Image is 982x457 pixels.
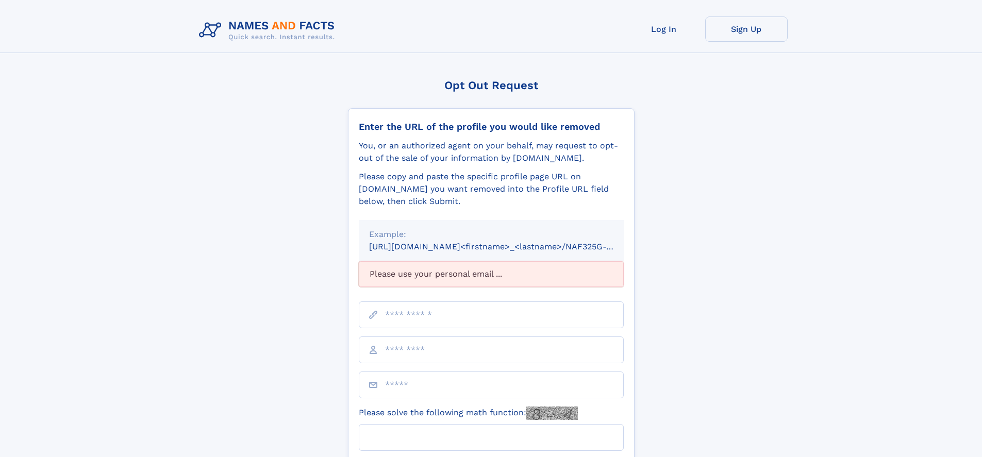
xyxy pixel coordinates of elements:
label: Please solve the following math function: [359,407,578,420]
div: Opt Out Request [348,79,635,92]
div: You, or an authorized agent on your behalf, may request to opt-out of the sale of your informatio... [359,140,624,164]
a: Log In [623,16,705,42]
a: Sign Up [705,16,788,42]
div: Please copy and paste the specific profile page URL on [DOMAIN_NAME] you want removed into the Pr... [359,171,624,208]
div: Example: [369,228,613,241]
div: Enter the URL of the profile you would like removed [359,121,624,132]
div: Please use your personal email ... [359,261,624,287]
img: Logo Names and Facts [195,16,343,44]
small: [URL][DOMAIN_NAME]<firstname>_<lastname>/NAF325G-xxxxxxxx [369,242,643,251]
